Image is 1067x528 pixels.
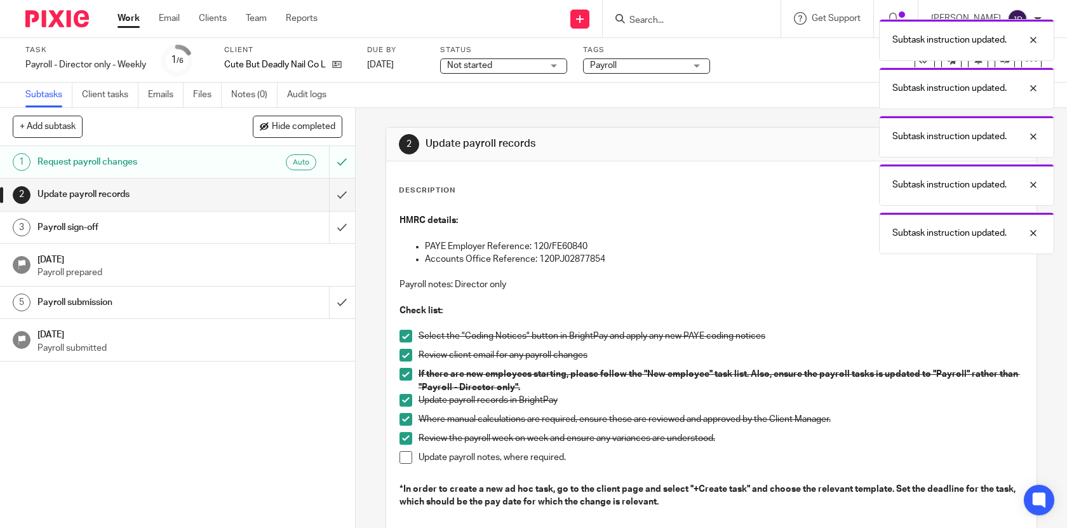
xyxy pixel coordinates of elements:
p: Cute But Deadly Nail Co Ltd [224,58,326,71]
a: Files [193,83,222,107]
p: Update payroll notes, where required. [419,451,1024,464]
a: Team [246,12,267,25]
span: Not started [447,61,492,70]
strong: *In order to create a new ad hoc task, go to the client page and select "+Create task" and choose... [399,485,1017,506]
div: 5 [13,294,30,311]
p: Accounts Office Reference: 120PJ02877854 [425,253,1024,266]
a: Subtasks [25,83,72,107]
p: Select the "Coding Notices" button in BrightPay and apply any new PAYE coding notices [419,330,1024,342]
label: Due by [367,45,424,55]
a: Audit logs [287,83,336,107]
label: Status [440,45,567,55]
a: Client tasks [82,83,138,107]
p: Subtask instruction updated. [892,179,1007,191]
a: Notes (0) [231,83,278,107]
strong: HMRC details: [399,216,458,225]
p: Subtask instruction updated. [892,130,1007,143]
h1: Update payroll records [426,137,738,151]
a: Email [159,12,180,25]
strong: If there are new employees starting, please follow the "New employee" task list. Also, ensure the... [419,370,1020,391]
a: Work [117,12,140,25]
h1: Payroll sign-off [37,218,224,237]
div: 2 [399,134,419,154]
label: Task [25,45,146,55]
div: 1 [13,153,30,171]
h1: Request payroll changes [37,152,224,172]
span: [DATE] [367,60,394,69]
h1: Payroll submission [37,293,224,312]
p: Update payroll records in BrightPay [419,394,1024,407]
span: Hide completed [272,122,335,132]
p: Description [399,186,455,196]
strong: Check list: [399,306,443,315]
a: Reports [286,12,318,25]
img: Pixie [25,10,89,27]
p: Payroll notes: Director only [399,278,1024,291]
div: 3 [13,219,30,236]
p: Subtask instruction updated. [892,82,1007,95]
small: /6 [177,57,184,64]
a: Emails [148,83,184,107]
h1: Update payroll records [37,185,224,204]
p: Review client email for any payroll changes [419,349,1024,362]
p: Review the payroll week on week and ensure any variances are understood. [419,432,1024,445]
button: Hide completed [253,116,342,137]
p: PAYE Employer Reference: 120/FE60840 [425,240,1024,253]
div: Auto [286,154,316,170]
p: Where manual calculations are required, ensure these are reviewed and approved by the Client Mana... [419,413,1024,426]
button: + Add subtask [13,116,83,137]
p: Payroll prepared [37,266,342,279]
a: Clients [199,12,227,25]
img: svg%3E [1007,9,1028,29]
div: Payroll - Director only - Weekly [25,58,146,71]
h1: [DATE] [37,325,342,341]
p: Payroll submitted [37,342,342,355]
div: 1 [171,53,184,67]
div: 2 [13,186,30,204]
p: Subtask instruction updated. [892,34,1007,46]
p: Subtask instruction updated. [892,227,1007,240]
label: Client [224,45,351,55]
h1: [DATE] [37,250,342,266]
